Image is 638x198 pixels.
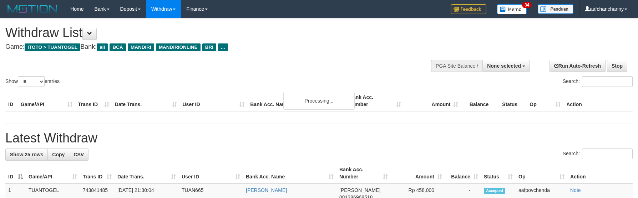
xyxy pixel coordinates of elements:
[451,4,486,14] img: Feedback.jpg
[128,43,154,51] span: MANDIRI
[218,43,228,51] span: ...
[481,163,516,183] th: Status: activate to sort column ascending
[431,60,482,72] div: PGA Site Balance /
[112,91,180,111] th: Date Trans.
[5,26,418,40] h1: Withdraw List
[563,76,633,87] label: Search:
[391,163,445,183] th: Amount: activate to sort column ascending
[487,63,521,69] span: None selected
[563,148,633,159] label: Search:
[570,187,581,193] a: Note
[346,91,404,111] th: Bank Acc. Number
[18,91,75,111] th: Game/API
[527,91,563,111] th: Op
[75,91,112,111] th: Trans ID
[5,43,418,51] h4: Game: Bank:
[461,91,499,111] th: Balance
[243,163,336,183] th: Bank Acc. Name: activate to sort column ascending
[97,43,108,51] span: all
[25,43,80,51] span: ITOTO > TUANTOGEL
[567,163,633,183] th: Action
[5,4,60,14] img: MOTION_logo.png
[445,163,481,183] th: Balance: activate to sort column ascending
[582,148,633,159] input: Search:
[74,152,84,157] span: CSV
[497,4,527,14] img: Button%20Memo.svg
[336,163,391,183] th: Bank Acc. Number: activate to sort column ascending
[202,43,216,51] span: BRI
[522,2,532,8] span: 34
[499,91,527,111] th: Status
[5,131,633,145] h1: Latest Withdraw
[607,60,627,72] a: Stop
[110,43,126,51] span: BCA
[484,188,505,194] span: Accepted
[52,152,65,157] span: Copy
[26,163,80,183] th: Game/API: activate to sort column ascending
[516,163,567,183] th: Op: activate to sort column ascending
[5,148,48,161] a: Show 25 rows
[550,60,606,72] a: Run Auto-Refresh
[47,148,69,161] a: Copy
[180,91,248,111] th: User ID
[18,76,45,87] select: Showentries
[247,91,346,111] th: Bank Acc. Name
[156,43,201,51] span: MANDIRIONLINE
[339,187,380,193] span: [PERSON_NAME]
[404,91,461,111] th: Amount
[538,4,573,14] img: panduan.png
[69,148,88,161] a: CSV
[246,187,287,193] a: [PERSON_NAME]
[582,76,633,87] input: Search:
[5,91,18,111] th: ID
[283,92,355,110] div: Processing...
[179,163,243,183] th: User ID: activate to sort column ascending
[482,60,530,72] button: None selected
[5,163,26,183] th: ID: activate to sort column descending
[10,152,43,157] span: Show 25 rows
[563,91,633,111] th: Action
[80,163,115,183] th: Trans ID: activate to sort column ascending
[5,76,60,87] label: Show entries
[115,163,179,183] th: Date Trans.: activate to sort column ascending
